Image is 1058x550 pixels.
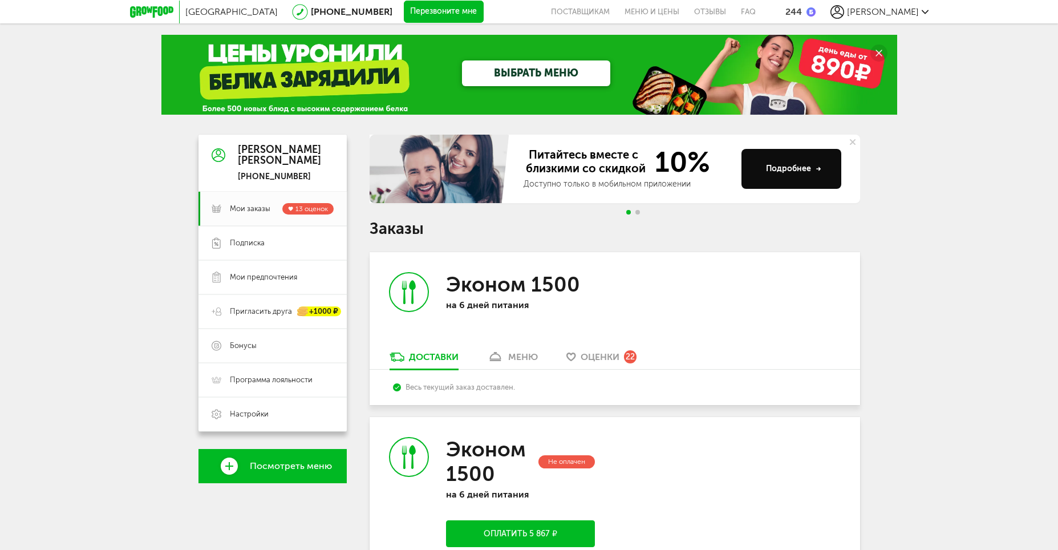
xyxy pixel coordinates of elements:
[785,6,802,17] div: 244
[581,351,619,362] span: Оценки
[311,6,392,17] a: [PHONE_NUMBER]
[230,375,313,385] span: Программа лояльности
[230,204,270,214] span: Мои заказы
[238,144,321,167] div: [PERSON_NAME] [PERSON_NAME]
[230,306,292,317] span: Пригласить друга
[384,351,464,369] a: Доставки
[198,260,347,294] a: Мои предпочтения
[524,179,732,190] div: Доступно только в мобильном приложении
[198,449,347,483] a: Посмотреть меню
[238,172,321,182] div: [PHONE_NUMBER]
[198,192,347,226] a: Мои заказы 13 оценок
[185,6,278,17] span: [GEOGRAPHIC_DATA]
[446,489,594,500] p: на 6 дней питания
[462,60,610,86] a: ВЫБРАТЬ МЕНЮ
[370,221,860,236] h1: Заказы
[624,350,637,363] div: 22
[508,351,538,362] div: меню
[250,461,332,471] span: Посмотреть меню
[741,149,841,189] button: Подробнее
[230,341,257,351] span: Бонусы
[370,135,512,203] img: family-banner.579af9d.jpg
[626,210,631,215] span: Go to slide 1
[230,409,269,419] span: Настройки
[409,351,459,362] div: Доставки
[198,363,347,397] a: Программа лояльности
[198,226,347,260] a: Подписка
[766,163,821,175] div: Подробнее
[481,351,544,369] a: меню
[635,210,640,215] span: Go to slide 2
[538,455,595,468] div: Не оплачен
[847,6,919,17] span: [PERSON_NAME]
[806,7,816,17] img: bonus_b.cdccf46.png
[446,437,536,486] h3: Эконом 1500
[524,148,648,176] span: Питайтесь вместе с близкими со скидкой
[230,238,265,248] span: Подписка
[393,383,836,391] div: Весь текущий заказ доставлен.
[298,307,341,317] div: +1000 ₽
[230,272,297,282] span: Мои предпочтения
[198,294,347,329] a: Пригласить друга +1000 ₽
[295,205,328,213] span: 13 оценок
[446,300,594,310] p: на 6 дней питания
[561,351,642,369] a: Оценки 22
[198,397,347,431] a: Настройки
[198,329,347,363] a: Бонусы
[446,272,580,297] h3: Эконом 1500
[404,1,484,23] button: Перезвоните мне
[446,520,594,547] button: Оплатить 5 867 ₽
[648,148,710,176] span: 10%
